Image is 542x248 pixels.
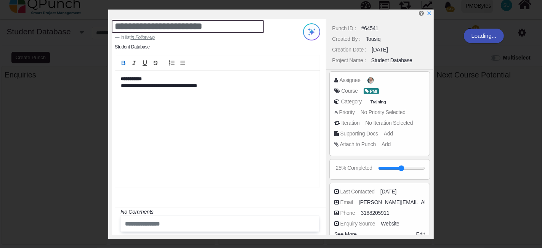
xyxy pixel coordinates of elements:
a: x [427,10,432,16]
i: No Comments [120,209,153,215]
svg: x [427,11,432,16]
li: Student Database [115,43,150,50]
div: Loading... [464,29,504,43]
i: Edit Punch [419,10,424,16]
